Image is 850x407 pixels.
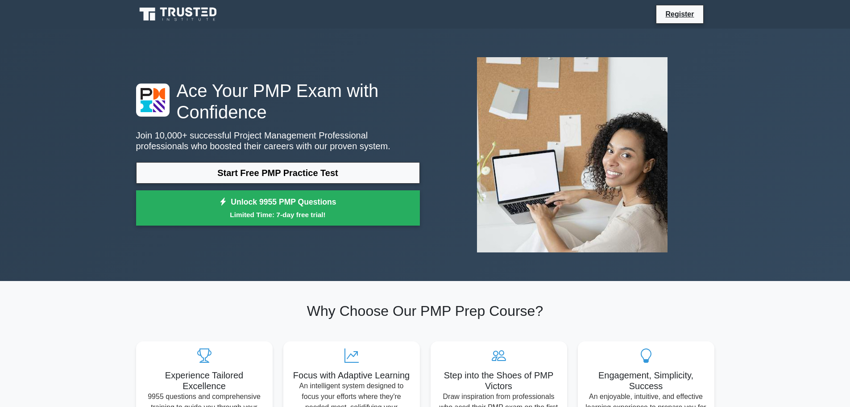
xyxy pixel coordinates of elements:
p: Join 10,000+ successful Project Management Professional professionals who boosted their careers w... [136,130,420,151]
h1: Ace Your PMP Exam with Confidence [136,80,420,123]
a: Unlock 9955 PMP QuestionsLimited Time: 7-day free trial! [136,190,420,226]
small: Limited Time: 7-day free trial! [147,210,409,220]
h2: Why Choose Our PMP Prep Course? [136,302,714,319]
a: Register [660,8,699,20]
h5: Engagement, Simplicity, Success [585,370,707,391]
h5: Step into the Shoes of PMP Victors [438,370,560,391]
h5: Focus with Adaptive Learning [290,370,413,381]
a: Start Free PMP Practice Test [136,162,420,184]
h5: Experience Tailored Excellence [143,370,265,391]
